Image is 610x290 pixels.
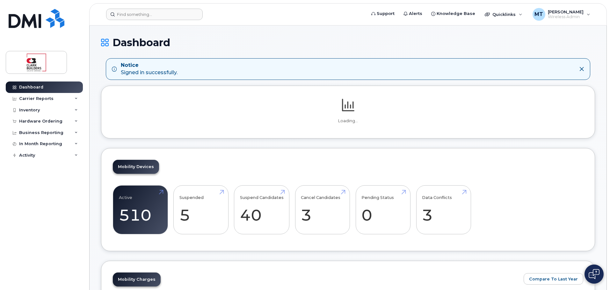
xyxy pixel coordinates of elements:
h1: Dashboard [101,37,595,48]
a: Mobility Devices [113,160,159,174]
p: Loading... [113,118,583,124]
span: Compare To Last Year [529,276,578,282]
a: Active 510 [119,189,162,231]
a: Suspend Candidates 40 [240,189,284,231]
a: Pending Status 0 [361,189,404,231]
strong: Notice [121,62,178,69]
a: Mobility Charges [113,272,161,286]
img: Open chat [589,269,599,279]
div: Signed in successfully. [121,62,178,76]
a: Cancel Candidates 3 [301,189,344,231]
a: Data Conflicts 3 [422,189,465,231]
button: Compare To Last Year [524,273,583,285]
a: Suspended 5 [179,189,222,231]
